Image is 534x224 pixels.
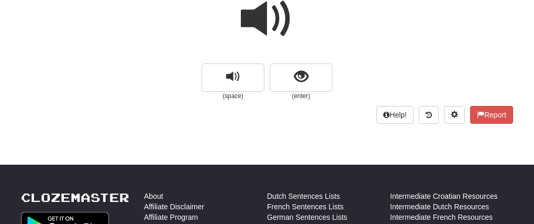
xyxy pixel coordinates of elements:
a: Intermediate Dutch Resources [390,201,489,212]
small: (space) [202,92,264,101]
small: (enter) [270,92,332,101]
a: Intermediate French Resources [390,212,493,222]
button: Help! [376,106,414,124]
a: About [144,191,163,201]
a: Clozemaster [21,191,129,204]
a: Affiliate Disclaimer [144,201,204,212]
a: Intermediate Croatian Resources [390,191,497,201]
button: Report [470,106,513,124]
a: Dutch Sentences Lists [267,191,340,201]
button: replay audio [202,63,264,92]
a: Affiliate Program [144,212,198,222]
button: show sentence [270,63,332,92]
a: French Sentences Lists [267,201,343,212]
button: Round history (alt+y) [419,106,439,124]
a: German Sentences Lists [267,212,347,222]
